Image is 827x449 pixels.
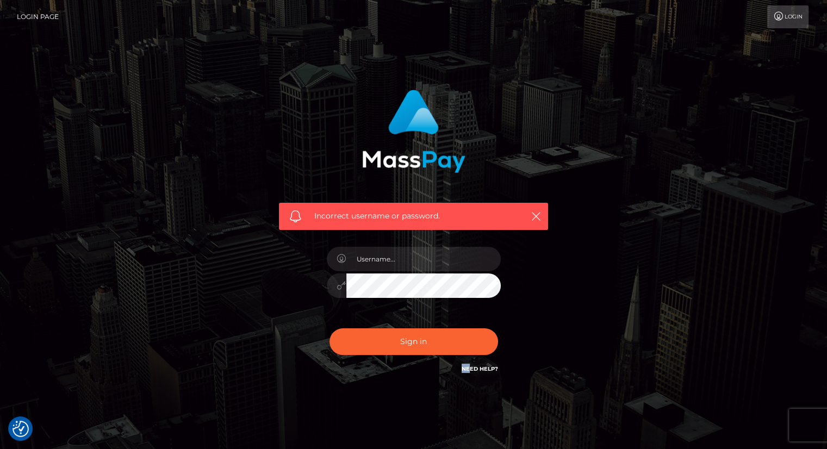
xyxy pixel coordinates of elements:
span: Incorrect username or password. [314,210,513,222]
a: Login [767,5,809,28]
a: Login Page [17,5,59,28]
button: Sign in [329,328,498,355]
img: Revisit consent button [13,421,29,437]
img: MassPay Login [362,90,465,173]
a: Need Help? [462,365,498,372]
button: Consent Preferences [13,421,29,437]
input: Username... [346,247,501,271]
